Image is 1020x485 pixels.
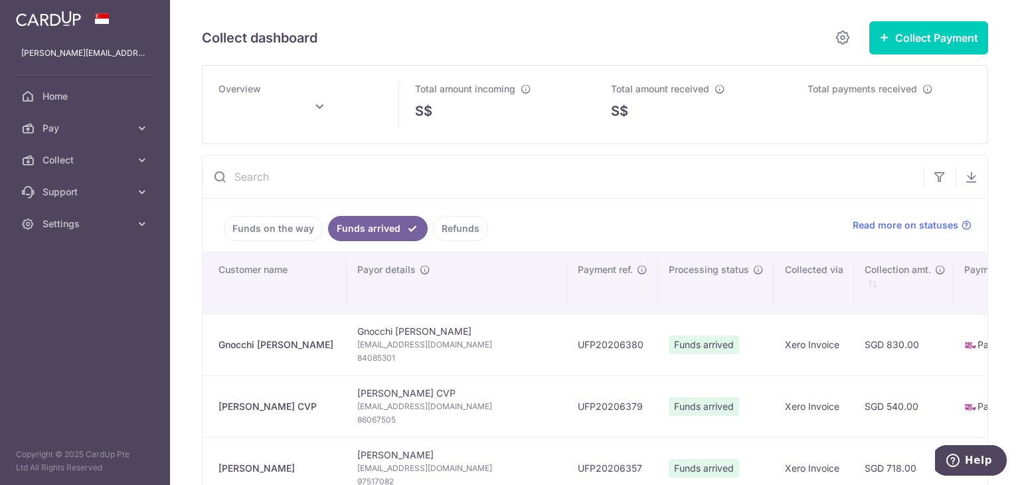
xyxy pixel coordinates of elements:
h5: Collect dashboard [202,27,317,48]
span: Help [30,9,57,21]
th: Payment ref. [567,252,658,314]
td: Xero Invoice [774,314,854,375]
img: paynow-md-4fe65508ce96feda548756c5ee0e473c78d4820b8ea51387c6e4ad89e58a5e61.png [964,401,977,414]
span: S$ [415,101,432,121]
td: [PERSON_NAME] CVP [347,375,567,437]
p: [PERSON_NAME][EMAIL_ADDRESS][DOMAIN_NAME] [21,47,149,60]
span: [EMAIL_ADDRESS][DOMAIN_NAME] [357,400,556,413]
span: Collect [42,153,130,167]
span: Support [42,185,130,199]
span: Total payments received [807,83,917,94]
span: Settings [42,217,130,231]
td: UFP20206379 [567,375,658,437]
a: Funds arrived [328,216,428,241]
span: Funds arrived [669,459,739,478]
span: Collection amt. [865,263,931,276]
span: 84085301 [357,351,556,365]
span: S$ [611,101,628,121]
span: Total amount received [611,83,709,94]
td: Gnocchi [PERSON_NAME] [347,314,567,375]
img: CardUp [16,11,81,27]
span: Processing status [669,263,749,276]
th: Payor details [347,252,567,314]
a: Funds on the way [224,216,323,241]
span: Payment ref. [578,263,633,276]
span: Payor details [357,263,416,276]
a: Read more on statuses [853,219,972,232]
th: Collection amt. : activate to sort column ascending [854,252,954,314]
a: Refunds [433,216,488,241]
span: Total amount incoming [415,83,515,94]
div: [PERSON_NAME] [218,462,336,475]
td: SGD 830.00 [854,314,954,375]
td: Xero Invoice [774,375,854,437]
span: Read more on statuses [853,219,958,232]
span: [EMAIL_ADDRESS][DOMAIN_NAME] [357,338,556,351]
span: Home [42,90,130,103]
th: Customer name [203,252,347,314]
span: [EMAIL_ADDRESS][DOMAIN_NAME] [357,462,556,475]
iframe: Opens a widget where you can find more information [935,445,1007,478]
td: SGD 540.00 [854,375,954,437]
div: [PERSON_NAME] CVP [218,400,336,413]
span: Funds arrived [669,336,739,354]
span: Funds arrived [669,397,739,416]
img: paynow-md-4fe65508ce96feda548756c5ee0e473c78d4820b8ea51387c6e4ad89e58a5e61.png [964,339,977,352]
th: Processing status [658,252,774,314]
td: UFP20206380 [567,314,658,375]
span: Overview [218,83,261,94]
span: 86067505 [357,413,556,427]
span: Pay [42,122,130,135]
input: Search [203,155,924,198]
th: Collected via [774,252,854,314]
button: Collect Payment [869,21,988,54]
div: Gnocchi [PERSON_NAME] [218,338,336,351]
